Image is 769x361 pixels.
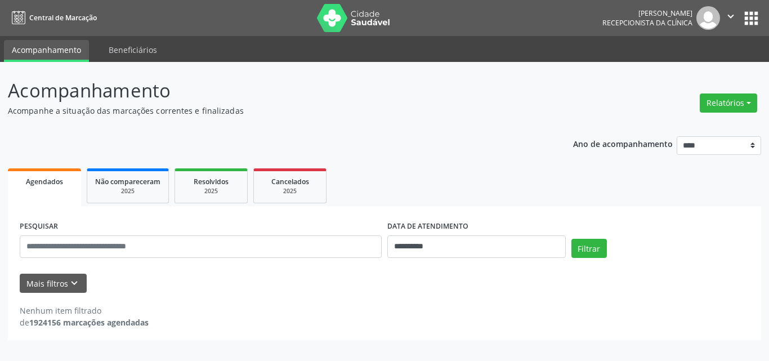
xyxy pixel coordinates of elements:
[741,8,761,28] button: apps
[271,177,309,186] span: Cancelados
[68,277,81,289] i: keyboard_arrow_down
[700,93,757,113] button: Relatórios
[725,10,737,23] i: 
[8,105,535,117] p: Acompanhe a situação das marcações correntes e finalizadas
[602,18,692,28] span: Recepcionista da clínica
[387,218,468,235] label: DATA DE ATENDIMENTO
[95,177,160,186] span: Não compareceram
[95,187,160,195] div: 2025
[20,317,149,328] div: de
[26,177,63,186] span: Agendados
[696,6,720,30] img: img
[573,136,673,150] p: Ano de acompanhamento
[571,239,607,258] button: Filtrar
[602,8,692,18] div: [PERSON_NAME]
[183,187,239,195] div: 2025
[29,317,149,328] strong: 1924156 marcações agendadas
[4,40,89,62] a: Acompanhamento
[262,187,318,195] div: 2025
[101,40,165,60] a: Beneficiários
[20,218,58,235] label: PESQUISAR
[8,8,97,27] a: Central de Marcação
[194,177,229,186] span: Resolvidos
[720,6,741,30] button: 
[29,13,97,23] span: Central de Marcação
[20,274,87,293] button: Mais filtroskeyboard_arrow_down
[20,305,149,317] div: Nenhum item filtrado
[8,77,535,105] p: Acompanhamento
